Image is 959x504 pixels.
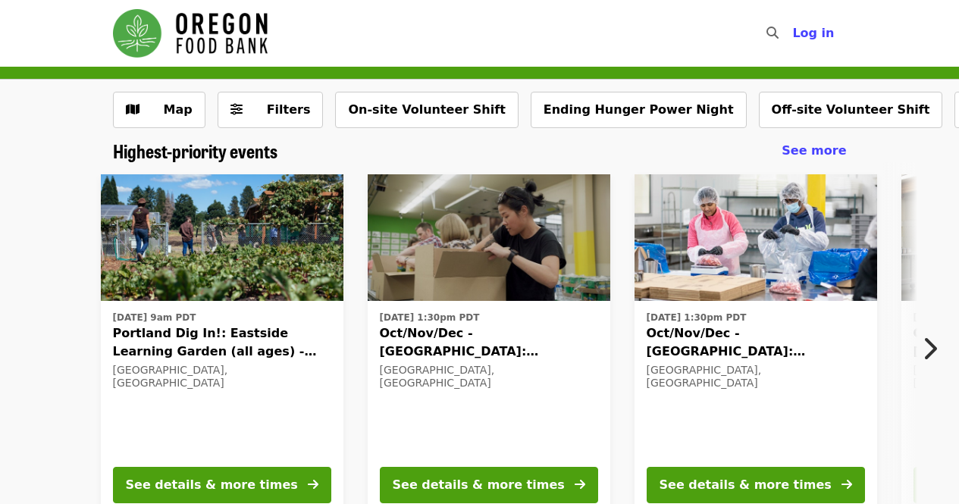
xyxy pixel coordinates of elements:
button: See details & more times [113,467,331,503]
a: See more [782,142,846,160]
button: See details & more times [647,467,865,503]
span: Filters [267,102,311,117]
img: Oct/Nov/Dec - Beaverton: Repack/Sort (age 10+) organized by Oregon Food Bank [635,174,877,302]
span: See more [782,143,846,158]
time: [DATE] 9am PDT [113,311,196,324]
input: Search [788,15,800,52]
button: Next item [909,327,959,370]
a: Highest-priority events [113,140,277,162]
div: Highest-priority events [101,140,859,162]
i: map icon [126,102,139,117]
span: Highest-priority events [113,137,277,164]
button: Off-site Volunteer Shift [759,92,943,128]
span: Log in [792,26,834,40]
i: arrow-right icon [841,477,852,492]
button: See details & more times [380,467,598,503]
img: Oregon Food Bank - Home [113,9,268,58]
i: search icon [766,26,779,40]
span: Oct/Nov/Dec - [GEOGRAPHIC_DATA]: Repack/Sort (age [DEMOGRAPHIC_DATA]+) [647,324,865,361]
time: [DATE] 1:30pm PDT [380,311,480,324]
i: arrow-right icon [308,477,318,492]
div: [GEOGRAPHIC_DATA], [GEOGRAPHIC_DATA] [113,364,331,390]
div: See details & more times [126,476,298,494]
div: See details & more times [660,476,832,494]
span: Portland Dig In!: Eastside Learning Garden (all ages) - Aug/Sept/Oct [113,324,331,361]
button: Filters (0 selected) [218,92,324,128]
i: sliders-h icon [230,102,243,117]
img: Oct/Nov/Dec - Portland: Repack/Sort (age 8+) organized by Oregon Food Bank [368,174,610,302]
button: Log in [780,18,846,49]
div: See details & more times [393,476,565,494]
div: [GEOGRAPHIC_DATA], [GEOGRAPHIC_DATA] [380,364,598,390]
button: Ending Hunger Power Night [531,92,747,128]
div: [GEOGRAPHIC_DATA], [GEOGRAPHIC_DATA] [647,364,865,390]
time: [DATE] 1:30pm PDT [647,311,747,324]
img: Portland Dig In!: Eastside Learning Garden (all ages) - Aug/Sept/Oct organized by Oregon Food Bank [101,174,343,302]
button: Show map view [113,92,205,128]
i: arrow-right icon [575,477,585,492]
span: Map [164,102,193,117]
button: On-site Volunteer Shift [335,92,518,128]
span: Oct/Nov/Dec - [GEOGRAPHIC_DATA]: Repack/Sort (age [DEMOGRAPHIC_DATA]+) [380,324,598,361]
i: chevron-right icon [922,334,937,363]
